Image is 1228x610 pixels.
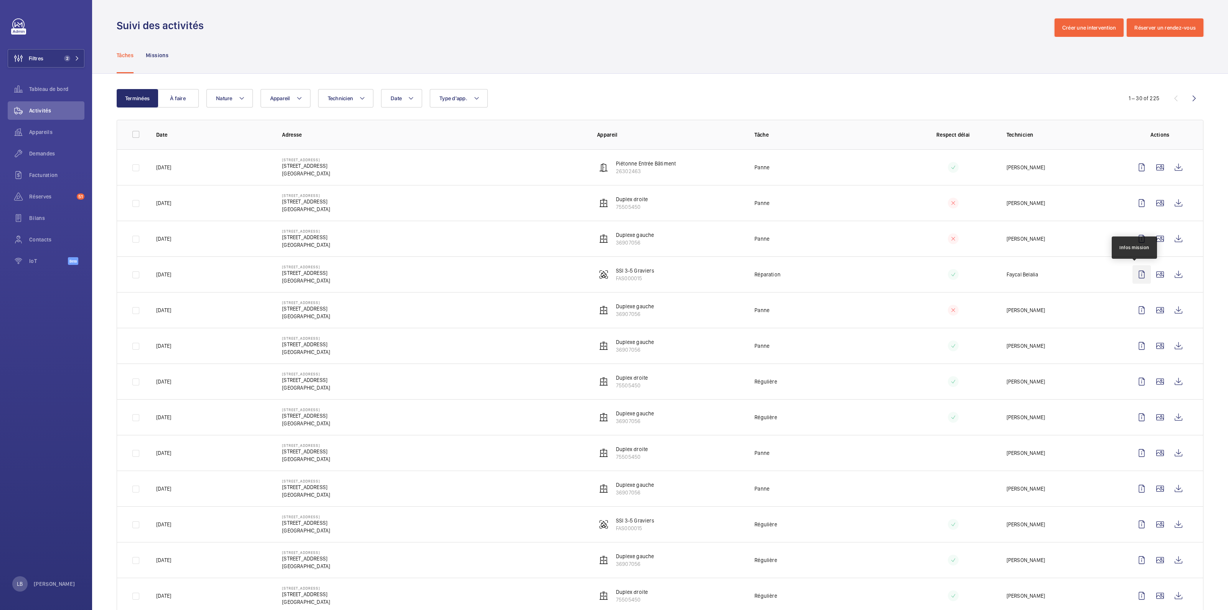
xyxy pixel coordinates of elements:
[754,556,777,564] p: Régulière
[616,267,654,274] p: SSI 3-5 Graviers
[616,417,654,425] p: 36907056
[282,336,330,341] p: [STREET_ADDRESS]
[754,378,777,385] p: Régulière
[616,588,648,596] p: Duplex droite
[29,257,68,265] span: IoT
[117,18,208,33] h1: Suivi des activités
[616,346,654,354] p: 36907056
[754,449,769,457] p: Panne
[282,233,330,241] p: [STREET_ADDRESS]
[282,491,330,499] p: [GEOGRAPHIC_DATA]
[1007,235,1045,243] p: [PERSON_NAME]
[282,443,330,448] p: [STREET_ADDRESS]
[29,193,74,200] span: Réserves
[616,481,654,489] p: Duplexe gauche
[616,453,648,461] p: 75505450
[29,85,84,93] span: Tableau de bord
[754,342,769,350] p: Panne
[599,163,608,172] img: automatic_door.svg
[77,193,84,200] span: 51
[282,598,330,606] p: [GEOGRAPHIC_DATA]
[68,257,78,265] span: Beta
[1007,306,1045,314] p: [PERSON_NAME]
[156,378,171,385] p: [DATE]
[616,560,654,568] p: 36907056
[34,580,75,588] p: [PERSON_NAME]
[599,413,608,422] img: elevator.svg
[318,89,374,107] button: Technicien
[64,55,70,61] span: 2
[616,274,654,282] p: FAS000015
[616,303,654,310] p: Duplexe gauche
[1007,521,1045,528] p: [PERSON_NAME]
[282,555,330,562] p: [STREET_ADDRESS]
[8,49,84,68] button: Filtres2
[282,157,330,162] p: [STREET_ADDRESS]
[282,519,330,527] p: [STREET_ADDRESS]
[616,203,648,211] p: 75505450
[1119,244,1149,251] div: Infos mission
[754,413,777,421] p: Régulière
[599,341,608,350] img: elevator.svg
[599,484,608,493] img: elevator.svg
[1007,164,1045,171] p: [PERSON_NAME]
[616,410,654,417] p: Duplexe gauche
[282,420,330,427] p: [GEOGRAPHIC_DATA]
[156,164,171,171] p: [DATE]
[328,95,353,101] span: Technicien
[1007,449,1045,457] p: [PERSON_NAME]
[282,229,330,233] p: [STREET_ADDRESS]
[282,264,330,269] p: [STREET_ADDRESS]
[156,521,171,528] p: [DATE]
[282,162,330,170] p: [STREET_ADDRESS]
[1007,378,1045,385] p: [PERSON_NAME]
[282,198,330,205] p: [STREET_ADDRESS]
[157,89,199,107] button: À faire
[29,236,84,243] span: Contacts
[754,521,777,528] p: Régulière
[1132,131,1188,139] p: Actions
[391,95,402,101] span: Date
[1007,592,1045,600] p: [PERSON_NAME]
[599,306,608,315] img: elevator.svg
[1007,413,1045,421] p: [PERSON_NAME]
[616,524,654,532] p: FAS000015
[616,338,654,346] p: Duplexe gauche
[597,131,742,139] p: Appareil
[270,95,290,101] span: Appareil
[754,271,781,278] p: Réparation
[616,195,648,203] p: Duplex droite
[282,550,330,555] p: [STREET_ADDRESS]
[282,590,330,598] p: [STREET_ADDRESS]
[912,131,994,139] p: Respect délai
[29,128,84,136] span: Appareils
[599,520,608,529] img: fire_alarm.svg
[282,170,330,177] p: [GEOGRAPHIC_DATA]
[599,234,608,243] img: elevator.svg
[616,160,676,167] p: Piétonne Entrée Bâtiment
[282,305,330,312] p: [STREET_ADDRESS]
[616,239,654,246] p: 36907056
[156,413,171,421] p: [DATE]
[1129,94,1159,102] div: 1 – 30 of 225
[156,271,171,278] p: [DATE]
[1055,18,1124,37] button: Créer une intervention
[282,483,330,491] p: [STREET_ADDRESS]
[156,556,171,564] p: [DATE]
[616,517,654,524] p: SSI 3-5 Graviers
[381,89,422,107] button: Date
[1007,342,1045,350] p: [PERSON_NAME]
[754,592,777,600] p: Régulière
[261,89,310,107] button: Appareil
[216,95,233,101] span: Nature
[282,479,330,483] p: [STREET_ADDRESS]
[282,205,330,213] p: [GEOGRAPHIC_DATA]
[1007,131,1120,139] p: Technicien
[156,342,171,350] p: [DATE]
[754,235,769,243] p: Panne
[439,95,467,101] span: Type d'app.
[282,348,330,356] p: [GEOGRAPHIC_DATA]
[616,310,654,318] p: 36907056
[282,131,585,139] p: Adresse
[282,412,330,420] p: [STREET_ADDRESS]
